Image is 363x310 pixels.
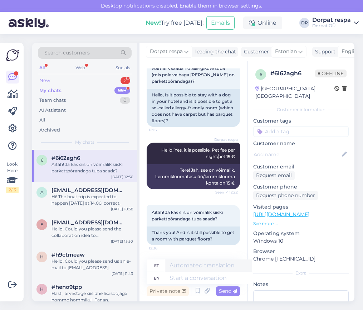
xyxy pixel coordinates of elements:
div: Online [243,16,282,29]
div: [DATE] 11:43 [112,271,133,276]
div: Hi! The boat trip is expected to happen [DATE] at 14.00, correct. [51,194,133,206]
div: All [39,116,45,124]
span: Estonian [275,48,297,56]
span: Aitäh! Ja kas siis on võimalik siiski parkettpõrandaga tuba saada? [152,210,224,221]
div: Customer [241,48,269,56]
div: Hello, Is it possible to stay with a dog in your hotel and is it possible to get a so-called alle... [147,89,240,127]
span: Hello! Yes, it is possible. Pet fee per night/pet 15 € [161,147,236,159]
span: 12:36 [149,245,176,251]
span: e [40,222,43,227]
div: Look Here [6,161,19,193]
div: Try free [DATE]: [146,19,203,27]
a: [URL][DOMAIN_NAME] [253,211,309,218]
div: DR [299,18,309,28]
div: [DATE] 15:50 [111,239,133,244]
button: Emails [206,16,235,30]
div: 99+ [114,87,130,94]
div: Web [74,63,87,72]
div: Aitäh! Ja kas siis on võimalik siiski parkettpõrandaga tuba saada? [51,161,133,174]
div: Tere! Jah, see on võimalik. Lemmikloomatasu öö/lemmiklooma kohta on 15 € [147,164,240,189]
div: AI Assistant [39,107,66,114]
b: New! [146,19,161,26]
p: See more ... [253,220,349,227]
div: Request email [253,171,295,180]
span: #heno9tpp [51,284,82,290]
div: 2 / 3 [6,187,19,193]
p: Notes [253,281,349,288]
div: [DATE] 10:58 [111,206,133,212]
p: Windows 10 [253,237,349,245]
p: Customer tags [253,117,349,125]
div: Socials [114,63,132,72]
span: Offline [315,70,347,77]
span: Send [219,288,237,294]
span: Tere, Kas teie hotellis on võimalik peatuda ka koeraga ning kas siis on võimalik saada nö allergi... [152,53,236,84]
span: #h9ctmeaw [51,252,85,258]
p: Customer phone [253,183,349,191]
span: Dorpat respa [150,48,183,56]
div: My chats [39,87,62,94]
p: Customer name [253,140,349,147]
span: #6i62agh6 [51,155,80,161]
p: Visited pages [253,203,349,211]
div: [DATE] 12:36 [111,174,133,180]
div: Support [312,48,335,56]
div: 2 [121,77,130,84]
input: Add a tag [253,126,349,137]
div: Dorpat OÜ [312,23,351,29]
span: h [40,286,44,292]
img: Askly Logo [6,48,19,62]
div: Private note [147,286,189,296]
div: Request phone number [253,191,318,200]
p: Chrome [TECHNICAL_ID] [253,255,349,263]
div: # 6i62agh6 [270,69,315,78]
div: Team chats [39,97,66,104]
p: Operating system [253,230,349,237]
div: Extra [253,270,349,276]
span: 6 [41,157,43,163]
div: et [154,259,159,272]
span: 6 [260,72,262,77]
div: Hello! Could you please send us an e-mail to [EMAIL_ADDRESS][DOMAIN_NAME] and provide the guest n... [51,258,133,271]
span: Seen ✓ 12:22 [211,190,238,195]
p: Browser [253,248,349,255]
div: Hästi, arvestage siis ühe lisasööjaga homme hommikul. Tänan. [51,290,133,303]
div: New [39,77,50,84]
span: emmalysiim7@gmail.com [51,219,126,226]
div: Archived [39,127,60,134]
span: allakene7@gmail.com [51,187,126,194]
div: 0 [120,97,130,104]
p: Customer email [253,163,349,171]
span: English [342,48,360,56]
span: Search customers [44,49,90,57]
span: 12:16 [149,127,176,133]
div: Dorpat respa [312,17,351,23]
span: a [40,190,44,195]
div: Hello! Could you please send the collaboration idea to [EMAIL_ADDRESS][DOMAIN_NAME] [51,226,133,239]
div: Customer information [253,106,349,113]
div: [GEOGRAPHIC_DATA], [GEOGRAPHIC_DATA] [255,85,334,100]
div: leading the chat [192,48,236,56]
input: Add name [254,151,340,158]
span: My chats [75,139,94,146]
div: All [38,63,46,72]
a: Dorpat respaDorpat OÜ [312,17,359,29]
div: en [154,272,160,284]
div: Thank you! And is it still possible to get a room with parquet floors? [147,226,240,245]
span: h [40,254,44,259]
span: Dorpat respa [211,137,238,142]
